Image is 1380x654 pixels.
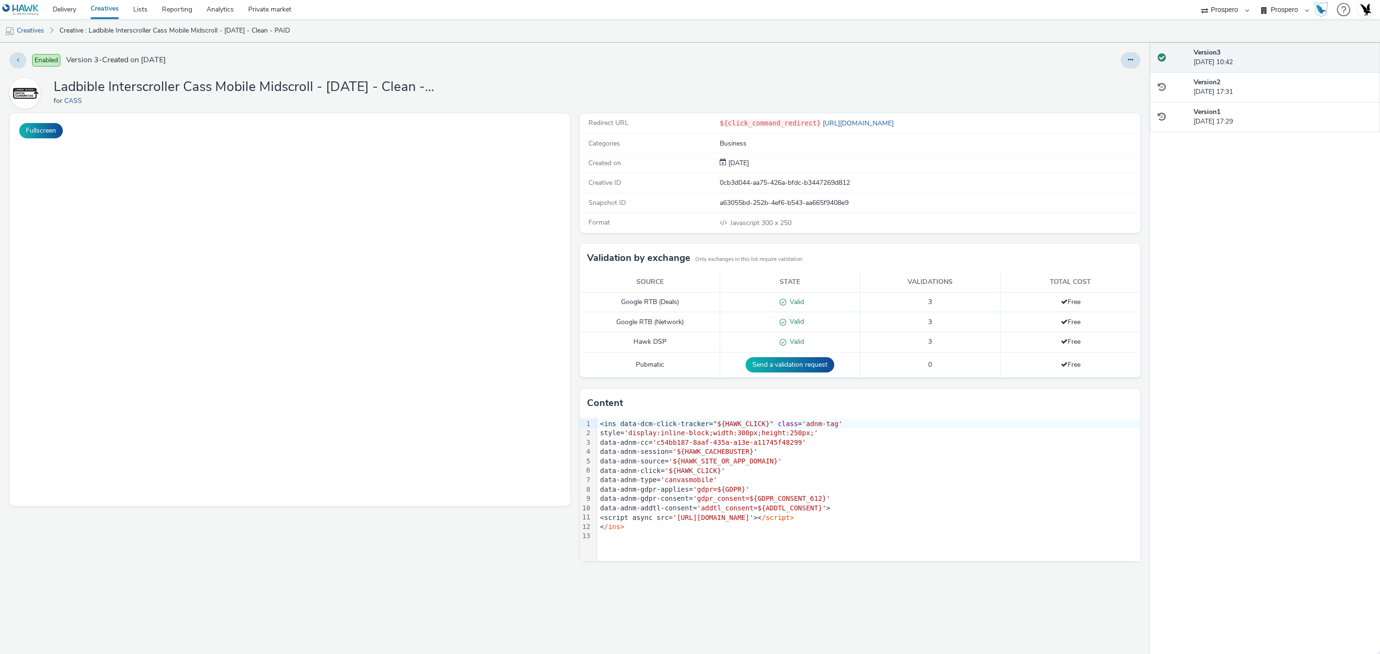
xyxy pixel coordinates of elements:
h3: Validation by exchange [587,251,690,265]
span: Javascript [730,218,761,227]
a: Hawk Academy [1314,2,1332,17]
span: 'adnm-tag' [802,420,842,428]
small: Only exchanges in this list require validation [695,256,802,263]
div: 6 [580,466,592,475]
span: for [54,96,64,105]
span: 'addtl_consent=${ADDTL_CONSENT}' [697,504,827,512]
button: Send a validation request [746,357,834,372]
span: Valid [786,337,804,346]
span: 0 [928,360,932,369]
span: Creative ID [588,178,621,187]
a: CASS [10,89,44,98]
img: mobile [5,26,14,36]
div: 11 [580,513,592,522]
a: CASS [64,96,86,105]
span: Free [1061,337,1081,346]
div: [DATE] 17:29 [1194,107,1372,127]
div: data-adnm-addtl-consent= > [597,504,1140,513]
span: 'c54bb187-8aaf-435a-a13e-a11745f48299' [653,439,806,446]
span: "${HAWK_CLICK}" [713,420,773,428]
strong: Version 2 [1194,78,1220,87]
div: 9 [580,494,592,504]
img: undefined Logo [2,4,39,16]
span: 3 [928,297,932,306]
div: data-adnm-source= [597,457,1140,466]
span: Valid [786,317,804,326]
div: 10 [580,504,592,513]
th: Validations [860,272,1000,292]
span: 'gdpr=${GDPR}' [693,485,749,493]
span: /ins> [604,523,624,530]
div: data-adnm-click= [597,466,1140,476]
div: a63055bd-252b-4ef6-b543-aa665f9408e9 [720,198,1139,208]
span: Free [1061,317,1081,327]
th: Source [580,272,720,292]
code: ${click_command_redirect} [720,119,821,127]
h3: Content [587,396,623,410]
span: '[URL][DOMAIN_NAME]' [673,514,754,521]
span: class [778,420,798,428]
h1: Ladbible Interscroller Cass Mobile Midscroll - [DATE] - Clean - PAID [54,78,437,96]
span: 3 [928,317,932,327]
span: 'display:inline-block;width:300px;height:250px;' [624,429,818,437]
strong: Version 3 [1194,48,1220,57]
span: Free [1061,297,1081,306]
div: 8 [580,485,592,495]
span: Created on [588,158,621,168]
div: < [597,522,1140,532]
span: 3 [928,337,932,346]
div: [DATE] 17:31 [1194,78,1372,97]
div: 3 [580,438,592,448]
span: Free [1061,360,1081,369]
img: Hawk Academy [1314,2,1328,17]
a: Creative : Ladbible Interscroller Cass Mobile Midscroll - [DATE] - Clean - PAID [55,19,295,42]
span: '${HAWK_CLICK}' [665,467,725,474]
div: data-adnm-gdpr-applies= [597,485,1140,495]
div: data-adnm-gdpr-consent= [597,494,1140,504]
div: <ins data-dcm-click-tracker= = [597,419,1140,429]
td: Google RTB (Network) [580,312,720,332]
th: State [720,272,861,292]
strong: Version 1 [1194,107,1220,116]
span: 'gdpr_consent=${GDPR_CONSENT_612}' [693,495,830,502]
span: Valid [786,297,804,306]
span: [DATE] [726,158,749,168]
span: Enabled [32,54,60,67]
span: Snapshot ID [588,198,626,207]
td: Google RTB (Deals) [580,292,720,312]
div: data-adnm-cc= [597,438,1140,448]
div: 13 [580,531,592,541]
div: 0cb3d044-aa75-426a-bfdc-b3447269d812 [720,178,1139,188]
div: Business [720,139,1139,148]
span: '${HAWK_CACHEBUSTER}' [673,448,758,455]
div: 2 [580,428,592,438]
div: data-adnm-session= [597,447,1140,457]
div: [DATE] 10:42 [1194,48,1372,68]
img: CASS [11,79,39,107]
td: Pubmatic [580,352,720,378]
button: Fullscreen [19,123,63,138]
span: Categories [588,139,620,148]
div: Creation 26 September 2025, 17:29 [726,158,749,168]
td: Hawk DSP [580,332,720,352]
span: 'canvasmobile' [661,476,717,484]
div: 1 [580,419,592,429]
div: 5 [580,457,592,466]
span: 300 x 250 [729,218,792,227]
span: Redirect URL [588,118,629,127]
span: '${HAWK_SITE_OR_APP_DOMAIN}' [669,457,782,465]
th: Total cost [1000,272,1141,292]
div: style= [597,428,1140,438]
div: data-adnm-type= [597,475,1140,485]
span: Format [588,218,610,227]
span: Version 3 - Created on [DATE] [66,55,166,66]
a: [URL][DOMAIN_NAME] [821,119,897,128]
div: <script async src= >< [597,513,1140,523]
div: 7 [580,475,592,485]
span: /script> [761,514,793,521]
img: Account UK [1358,2,1372,17]
div: 4 [580,447,592,457]
div: 12 [580,522,592,532]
